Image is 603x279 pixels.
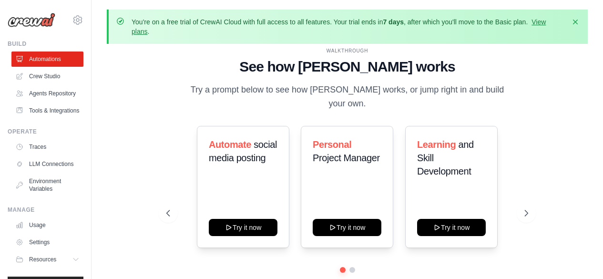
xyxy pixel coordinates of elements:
[11,156,83,172] a: LLM Connections
[209,139,277,163] span: social media posting
[8,128,83,135] div: Operate
[417,139,456,150] span: Learning
[417,219,486,236] button: Try it now
[11,235,83,250] a: Settings
[383,18,404,26] strong: 7 days
[11,174,83,196] a: Environment Variables
[313,139,351,150] span: Personal
[166,47,528,54] div: WALKTHROUGH
[11,139,83,155] a: Traces
[313,153,380,163] span: Project Manager
[187,83,508,111] p: Try a prompt below to see how [PERSON_NAME] works, or jump right in and build your own.
[132,17,565,36] p: You're on a free trial of CrewAI Cloud with full access to all features. Your trial ends in , aft...
[8,13,55,27] img: Logo
[11,69,83,84] a: Crew Studio
[166,58,528,75] h1: See how [PERSON_NAME] works
[417,139,474,176] span: and Skill Development
[11,217,83,233] a: Usage
[209,139,251,150] span: Automate
[209,219,277,236] button: Try it now
[8,40,83,48] div: Build
[313,219,381,236] button: Try it now
[11,103,83,118] a: Tools & Integrations
[29,256,56,263] span: Resources
[11,86,83,101] a: Agents Repository
[8,206,83,214] div: Manage
[11,252,83,267] button: Resources
[11,52,83,67] a: Automations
